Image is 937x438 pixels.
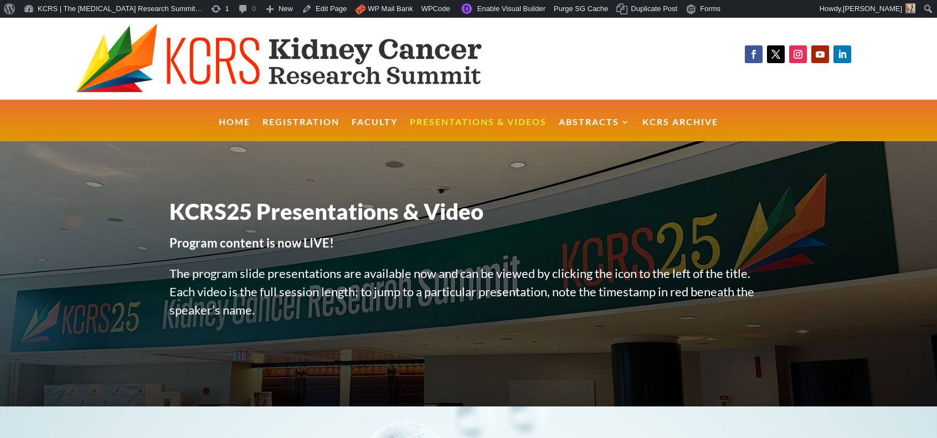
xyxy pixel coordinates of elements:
[169,264,768,331] p: The program slide presentations are available now and can be viewed by clicking the icon to the l...
[410,118,547,142] a: Presentations & Videos
[262,118,339,142] a: Registration
[169,198,483,225] span: KCRS25 Presentations & Video
[745,45,763,63] a: Follow on Facebook
[843,4,902,13] span: [PERSON_NAME]
[76,23,532,94] img: KCRS generic logo wide
[559,118,630,142] a: Abstracts
[355,4,366,15] img: icon.png
[789,45,807,63] a: Follow on Instagram
[833,45,851,63] a: Follow on LinkedIn
[642,118,718,142] a: KCRS Archive
[169,235,334,250] strong: Program content is now LIVE!
[767,45,785,63] a: Follow on X
[219,118,250,142] a: Home
[811,45,829,63] a: Follow on Youtube
[352,118,398,142] a: Faculty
